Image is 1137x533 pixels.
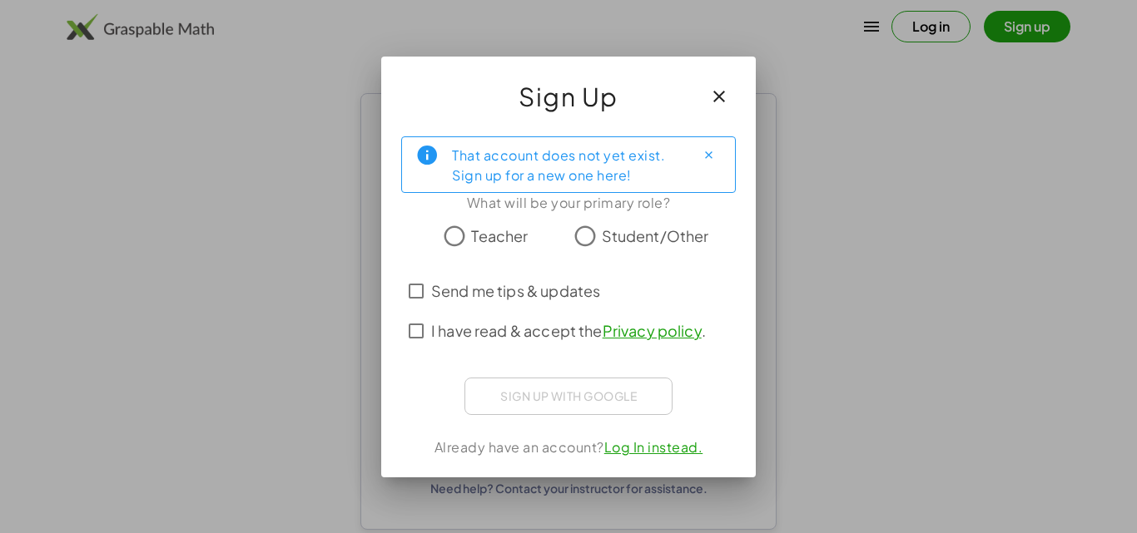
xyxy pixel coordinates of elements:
div: What will be your primary role? [401,193,736,213]
div: Already have an account? [401,437,736,457]
button: Close [695,142,722,169]
span: I have read & accept the . [431,319,706,342]
a: Privacy policy [603,321,702,340]
span: Teacher [471,225,528,247]
span: Sign Up [519,76,618,116]
div: That account does not yet exist. Sign up for a new one here! [452,144,682,185]
span: Student/Other [602,225,709,247]
span: Send me tips & updates [431,279,600,302]
a: Log In instead. [604,438,703,456]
